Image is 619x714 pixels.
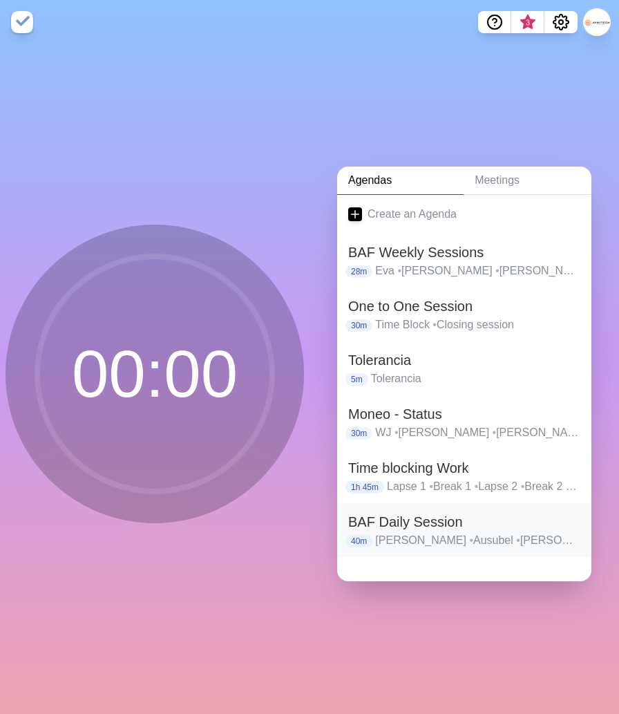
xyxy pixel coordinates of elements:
a: Meetings [464,167,591,195]
p: 5m [345,373,368,386]
span: • [432,319,437,330]
p: Eva [PERSON_NAME] [PERSON_NAME] [PERSON_NAME] [PERSON_NAME] [PERSON_NAME] Angel [375,263,580,279]
a: Create an Agenda [337,195,591,234]
span: • [493,426,497,438]
span: • [495,265,499,276]
button: Settings [544,11,578,33]
span: • [394,426,399,438]
p: Time Block Closing session [375,317,580,333]
p: 1h 45m [345,481,384,494]
p: 28m [345,265,372,278]
span: • [429,480,433,492]
span: • [469,534,473,546]
p: 30m [345,427,372,440]
span: • [521,480,525,492]
p: 30m [345,319,372,332]
span: • [397,265,401,276]
button: Help [478,11,511,33]
span: • [516,534,520,546]
h2: Time blocking Work [348,458,580,478]
h2: Moneo - Status [348,404,580,424]
h2: BAF Weekly Sessions [348,242,580,263]
span: • [475,480,479,492]
h2: Tolerancia [348,350,580,370]
a: Agendas [337,167,464,195]
p: [PERSON_NAME] Ausubel [PERSON_NAME] [PERSON_NAME] [PERSON_NAME] [PERSON_NAME] Angel Yako Eva [PER... [375,532,580,549]
h2: One to One Session [348,296,580,317]
p: 40m [345,535,372,547]
img: timeblocks logo [11,11,33,33]
h2: BAF Daily Session [348,511,580,532]
span: 3 [522,17,533,28]
p: WJ [PERSON_NAME] [PERSON_NAME] Angel [PERSON_NAME] [PERSON_NAME] [375,424,580,441]
p: Lapse 1 Break 1 Lapse 2 Break 2 Lapse 3 Break 3 Lapse 4 last Break [387,478,580,495]
p: Tolerancia [371,370,580,387]
button: What’s new [511,11,544,33]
